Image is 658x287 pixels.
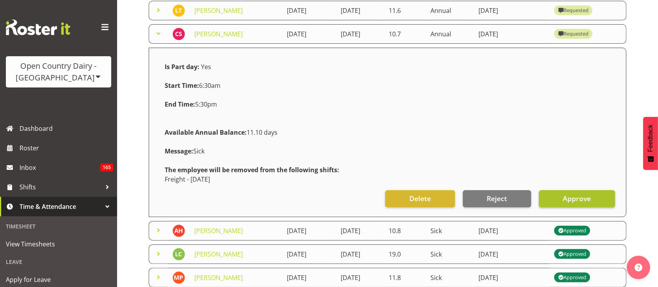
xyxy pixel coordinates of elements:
div: Timesheet [2,218,115,234]
span: Reject [487,193,507,203]
span: 6:30am [165,81,221,90]
strong: Available Annual Balance: [165,128,247,137]
div: Leave [2,254,115,270]
strong: The employee will be removed from the following shifts: [165,166,339,174]
span: Yes [201,62,211,71]
div: Requested [558,6,589,15]
div: Requested [558,29,589,39]
span: Apply for Leave [6,274,111,285]
td: Sick [426,221,474,241]
span: Approve [563,193,591,203]
span: View Timesheets [6,238,111,250]
img: Rosterit website logo [6,20,70,35]
button: Feedback - Show survey [643,117,658,170]
span: Delete [409,193,431,203]
div: Approved [558,226,586,235]
a: [PERSON_NAME] [194,30,243,38]
td: Annual [426,1,474,20]
td: 10.8 [384,221,426,241]
img: help-xxl-2.png [635,264,642,271]
div: Sick [160,142,615,160]
span: Dashboard [20,123,113,134]
span: Inbox [20,162,100,173]
a: [PERSON_NAME] [194,6,243,15]
img: andrew-henderson7383.jpg [173,225,185,237]
td: [DATE] [336,244,384,264]
div: Approved [558,250,586,259]
button: Approve [539,190,615,207]
strong: Message: [165,147,193,155]
td: [DATE] [474,244,550,264]
strong: Start Time: [165,81,199,90]
img: marty-powell10116.jpg [173,271,185,284]
a: [PERSON_NAME] [194,273,243,282]
td: [DATE] [336,1,384,20]
td: [DATE] [282,1,336,20]
strong: Is Part day: [165,62,199,71]
a: View Timesheets [2,234,115,254]
div: 11.10 days [160,123,615,142]
td: [DATE] [474,24,550,44]
img: craig-stratford7403.jpg [173,28,185,40]
td: [DATE] [336,24,384,44]
strong: End Time: [165,100,195,109]
td: [DATE] [474,1,550,20]
div: Open Country Dairy - [GEOGRAPHIC_DATA] [14,60,103,84]
span: Roster [20,142,113,154]
span: Shifts [20,181,101,193]
span: Time & Attendance [20,201,101,212]
span: 165 [100,164,113,171]
a: [PERSON_NAME] [194,226,243,235]
td: 19.0 [384,244,426,264]
td: [DATE] [336,221,384,241]
button: Reject [463,190,531,207]
td: [DATE] [282,24,336,44]
td: [DATE] [282,244,336,264]
img: laura-courtney7441.jpg [173,248,185,260]
span: Feedback [647,125,654,152]
td: 10.7 [384,24,426,44]
td: [DATE] [474,221,550,241]
div: Approved [558,273,586,282]
img: leona-turner7509.jpg [173,4,185,17]
td: [DATE] [282,221,336,241]
a: [PERSON_NAME] [194,250,243,258]
span: 5:30pm [165,100,217,109]
td: 11.6 [384,1,426,20]
span: Freight - [DATE] [165,175,210,184]
td: Annual [426,24,474,44]
button: Delete [385,190,455,207]
td: Sick [426,244,474,264]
